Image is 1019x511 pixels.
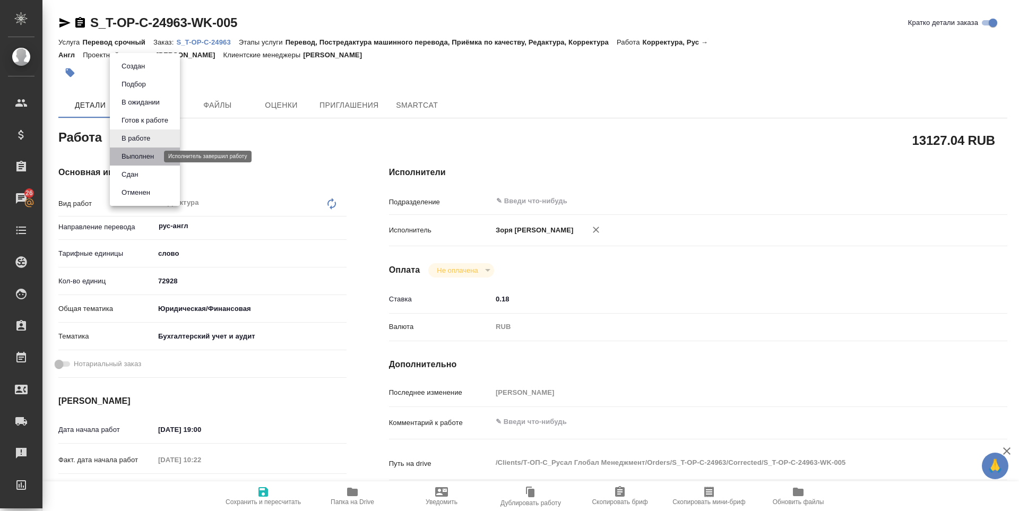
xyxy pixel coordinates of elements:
button: Сдан [118,169,141,180]
button: Выполнен [118,151,157,162]
button: Создан [118,60,148,72]
button: Готов к работе [118,115,171,126]
button: Отменен [118,187,153,198]
button: Подбор [118,79,149,90]
button: В работе [118,133,153,144]
button: В ожидании [118,97,163,108]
